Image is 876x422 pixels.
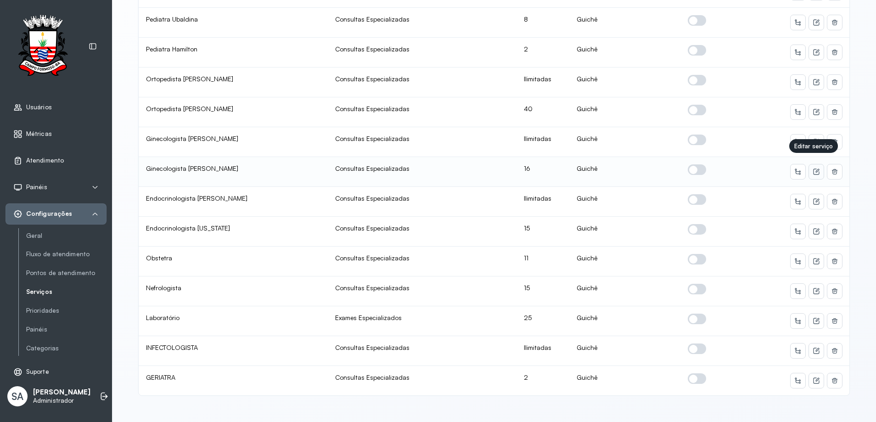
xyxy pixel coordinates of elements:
[26,343,107,354] a: Categorias
[13,103,99,112] a: Usuários
[26,183,47,191] span: Painéis
[569,276,680,306] td: Guichê
[569,247,680,276] td: Guichê
[517,157,569,187] td: 16
[139,68,328,97] td: Ortopedista [PERSON_NAME]
[517,217,569,247] td: 15
[517,187,569,217] td: Ilimitadas
[26,250,107,258] a: Fluxo de atendimento
[517,38,569,68] td: 2
[26,324,107,335] a: Painéis
[139,336,328,366] td: INFECTOLOGISTA
[569,38,680,68] td: Guichê
[26,288,107,296] a: Serviços
[569,187,680,217] td: Guichê
[26,269,107,277] a: Pontos de atendimento
[335,164,510,173] div: Consultas Especializadas
[139,306,328,336] td: Laboratório
[26,368,49,376] span: Suporte
[139,127,328,157] td: Ginecologista [PERSON_NAME]
[139,247,328,276] td: Obstetra
[569,157,680,187] td: Guichê
[569,306,680,336] td: Guichê
[26,230,107,242] a: Geral
[517,366,569,395] td: 2
[139,8,328,38] td: Pediatra Ubaldina
[26,210,72,218] span: Configurações
[517,247,569,276] td: 11
[335,105,510,113] div: Consultas Especializadas
[517,97,569,127] td: 40
[10,15,76,79] img: Logotipo do estabelecimento
[139,187,328,217] td: Endocrinologista [PERSON_NAME]
[569,127,680,157] td: Guichê
[517,336,569,366] td: Ilimitadas
[569,68,680,97] td: Guichê
[26,307,107,315] a: Prioridades
[26,103,52,111] span: Usuários
[26,344,107,352] a: Categorias
[26,157,64,164] span: Atendimento
[26,248,107,260] a: Fluxo de atendimento
[517,68,569,97] td: Ilimitadas
[569,336,680,366] td: Guichê
[26,326,107,333] a: Painéis
[335,75,510,83] div: Consultas Especializadas
[33,388,90,397] p: [PERSON_NAME]
[26,232,107,240] a: Geral
[139,38,328,68] td: Pediatra Hamilton
[335,254,510,262] div: Consultas Especializadas
[26,286,107,298] a: Serviços
[139,276,328,306] td: Nefrologista
[569,97,680,127] td: Guichê
[13,156,99,165] a: Atendimento
[335,15,510,23] div: Consultas Especializadas
[569,8,680,38] td: Guichê
[139,157,328,187] td: Ginecologista [PERSON_NAME]
[517,8,569,38] td: 8
[26,267,107,279] a: Pontos de atendimento
[569,366,680,395] td: Guichê
[139,217,328,247] td: Endocrinologista [US_STATE]
[139,366,328,395] td: GERIATRA
[517,127,569,157] td: Ilimitadas
[335,284,510,292] div: Consultas Especializadas
[335,45,510,53] div: Consultas Especializadas
[335,343,510,352] div: Consultas Especializadas
[517,306,569,336] td: 25
[13,129,99,139] a: Métricas
[26,130,52,138] span: Métricas
[26,305,107,316] a: Prioridades
[569,217,680,247] td: Guichê
[335,194,510,203] div: Consultas Especializadas
[335,135,510,143] div: Consultas Especializadas
[335,373,510,382] div: Consultas Especializadas
[33,397,90,405] p: Administrador
[335,224,510,232] div: Consultas Especializadas
[139,97,328,127] td: Ortopedista [PERSON_NAME]
[517,276,569,306] td: 15
[335,314,510,322] div: Exames Especializados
